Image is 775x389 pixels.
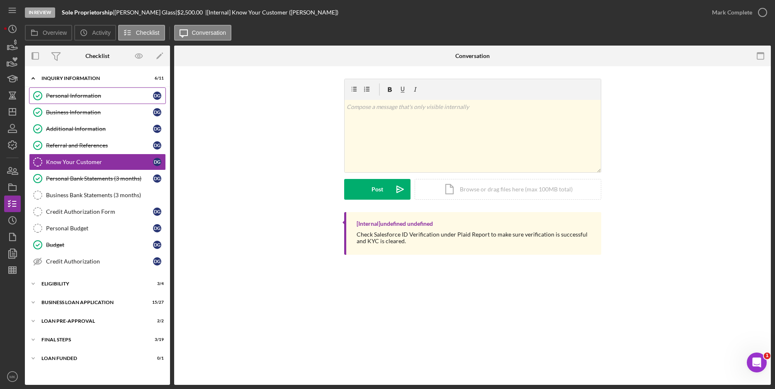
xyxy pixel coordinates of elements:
[149,300,164,305] div: 15 / 27
[153,257,161,266] div: D G
[357,231,593,244] div: Check Salesforce ID Verification under Plaid Report to make sure verification is successful and K...
[344,179,411,200] button: Post
[46,126,153,132] div: Additional Information
[153,224,161,232] div: D G
[46,258,153,265] div: Credit Authorization
[704,4,771,21] button: Mark Complete
[153,125,161,133] div: D G
[29,121,166,137] a: Additional InformationDG
[712,4,752,21] div: Mark Complete
[177,9,205,16] div: $2,500.00
[46,225,153,232] div: Personal Budget
[153,158,161,166] div: D G
[149,319,164,324] div: 2 / 2
[764,353,770,359] span: 1
[118,25,165,41] button: Checklist
[153,174,161,183] div: D G
[25,25,72,41] button: Overview
[46,175,153,182] div: Personal Bank Statements (3 months)
[46,192,165,198] div: Business Bank Statements (3 months)
[4,368,21,385] button: MK
[29,87,166,104] a: Personal InformationDG
[29,154,166,170] a: Know Your CustomerDG
[41,319,143,324] div: LOAN PRE-APPROVAL
[29,253,166,270] a: Credit AuthorizationDG
[174,25,232,41] button: Conversation
[85,53,109,59] div: Checklist
[62,9,113,16] b: Sole Proprietorship
[46,109,153,116] div: Business Information
[149,281,164,286] div: 3 / 4
[46,92,153,99] div: Personal Information
[41,356,143,361] div: LOAN FUNDED
[149,76,164,81] div: 6 / 11
[114,9,177,16] div: [PERSON_NAME] Glass |
[29,137,166,154] a: Referral and ReferencesDG
[747,353,767,372] iframe: Intercom live chat
[29,220,166,237] a: Personal BudgetDG
[29,104,166,121] a: Business InformationDG
[136,29,160,36] label: Checklist
[41,300,143,305] div: BUSINESS LOAN APPLICATION
[29,170,166,187] a: Personal Bank Statements (3 months)DG
[149,356,164,361] div: 0 / 1
[46,242,153,248] div: Budget
[10,375,16,379] text: MK
[41,281,143,286] div: ELIGIBILITY
[149,337,164,342] div: 3 / 19
[372,179,383,200] div: Post
[357,220,433,227] div: [Internal] undefined undefined
[41,337,143,342] div: FINAL STEPS
[29,203,166,220] a: Credit Authorization FormDG
[92,29,110,36] label: Activity
[153,241,161,249] div: D G
[43,29,67,36] label: Overview
[25,7,55,18] div: In Review
[46,208,153,215] div: Credit Authorization Form
[153,108,161,116] div: D G
[153,92,161,100] div: D G
[192,29,226,36] label: Conversation
[29,187,166,203] a: Business Bank Statements (3 months)
[205,9,338,16] div: | [Internal] Know Your Customer ([PERSON_NAME])
[455,53,490,59] div: Conversation
[46,159,153,165] div: Know Your Customer
[153,141,161,150] div: D G
[153,208,161,216] div: D G
[62,9,114,16] div: |
[29,237,166,253] a: BudgetDG
[41,76,143,81] div: INQUIRY INFORMATION
[74,25,116,41] button: Activity
[46,142,153,149] div: Referral and References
